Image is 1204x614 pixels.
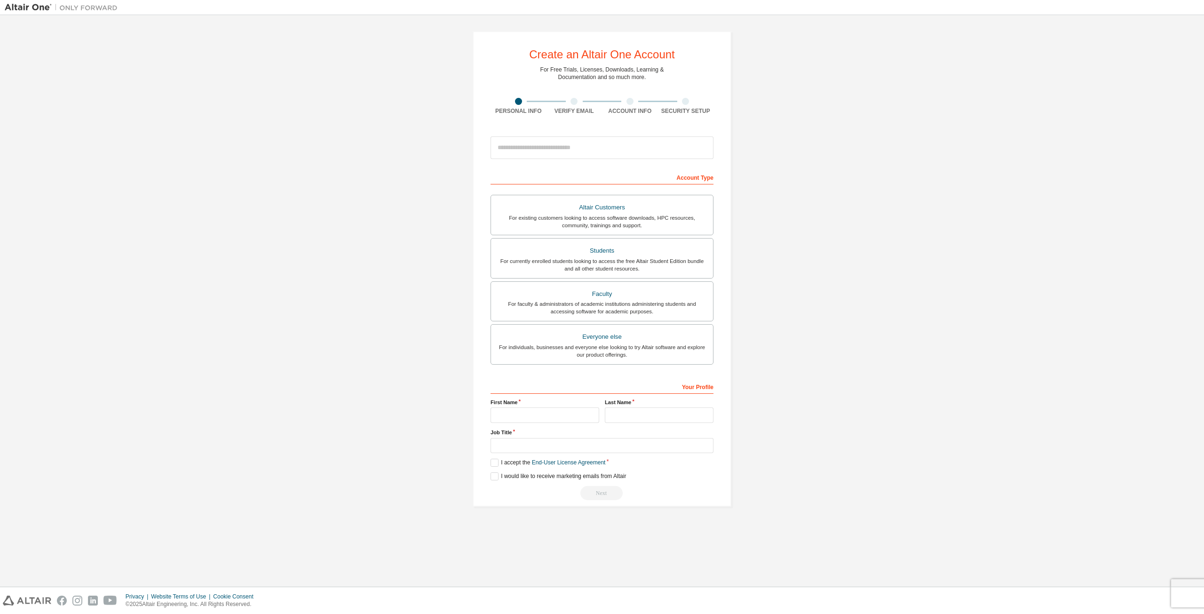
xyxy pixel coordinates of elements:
[529,49,675,60] div: Create an Altair One Account
[547,107,602,115] div: Verify Email
[491,379,713,394] div: Your Profile
[213,593,259,600] div: Cookie Consent
[497,214,707,229] div: For existing customers looking to access software downloads, HPC resources, community, trainings ...
[605,399,713,406] label: Last Name
[491,429,713,436] label: Job Title
[491,459,605,467] label: I accept the
[151,593,213,600] div: Website Terms of Use
[126,593,151,600] div: Privacy
[57,596,67,606] img: facebook.svg
[497,257,707,272] div: For currently enrolled students looking to access the free Altair Student Edition bundle and all ...
[491,169,713,184] div: Account Type
[497,244,707,257] div: Students
[491,472,626,480] label: I would like to receive marketing emails from Altair
[72,596,82,606] img: instagram.svg
[5,3,122,12] img: Altair One
[103,596,117,606] img: youtube.svg
[88,596,98,606] img: linkedin.svg
[602,107,658,115] div: Account Info
[491,107,547,115] div: Personal Info
[497,343,707,359] div: For individuals, businesses and everyone else looking to try Altair software and explore our prod...
[540,66,664,81] div: For Free Trials, Licenses, Downloads, Learning & Documentation and so much more.
[497,287,707,301] div: Faculty
[532,459,606,466] a: End-User License Agreement
[491,399,599,406] label: First Name
[497,300,707,315] div: For faculty & administrators of academic institutions administering students and accessing softwa...
[497,330,707,343] div: Everyone else
[126,600,259,608] p: © 2025 Altair Engineering, Inc. All Rights Reserved.
[497,201,707,214] div: Altair Customers
[3,596,51,606] img: altair_logo.svg
[658,107,714,115] div: Security Setup
[491,486,713,500] div: Read and acccept EULA to continue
